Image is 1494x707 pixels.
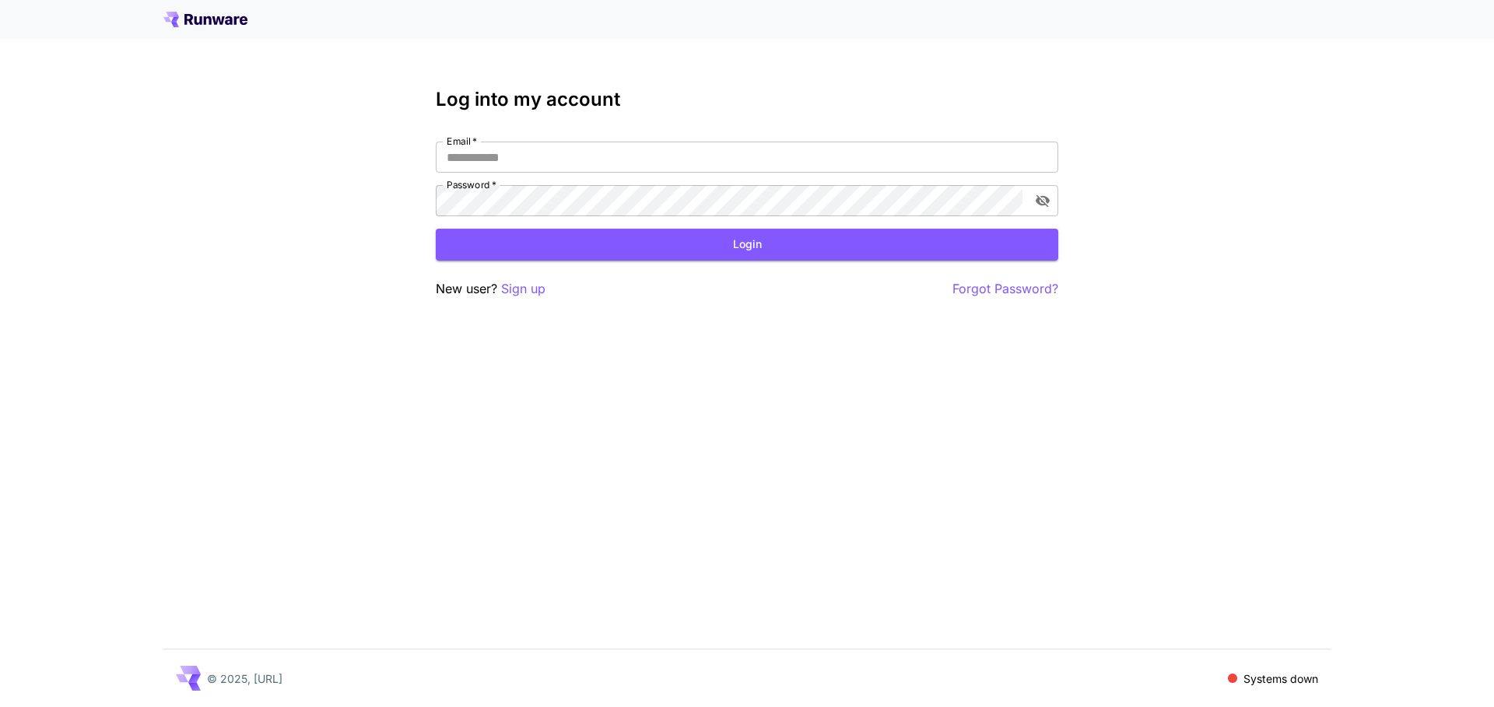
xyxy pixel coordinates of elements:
label: Password [447,178,496,191]
button: Login [436,229,1058,261]
button: Forgot Password? [952,279,1058,299]
label: Email [447,135,477,148]
h3: Log into my account [436,89,1058,110]
p: Systems down [1243,670,1318,687]
p: © 2025, [URL] [207,670,282,687]
button: Sign up [501,279,545,299]
p: New user? [436,279,545,299]
button: toggle password visibility [1029,187,1057,215]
